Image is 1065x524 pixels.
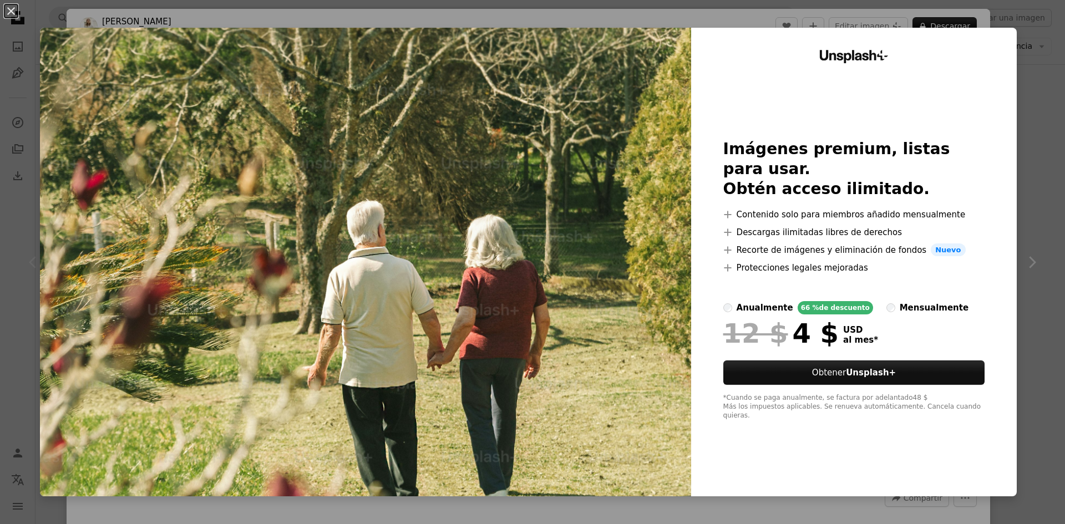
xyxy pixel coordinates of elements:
input: mensualmente [886,303,895,312]
input: anualmente66 %de descuento [723,303,732,312]
li: Protecciones legales mejoradas [723,261,985,274]
h2: Imágenes premium, listas para usar. Obtén acceso ilimitado. [723,139,985,199]
strong: Unsplash+ [846,368,896,378]
span: 12 $ [723,319,788,348]
span: al mes * [843,335,878,345]
button: ObtenerUnsplash+ [723,360,985,385]
li: Contenido solo para miembros añadido mensualmente [723,208,985,221]
span: USD [843,325,878,335]
div: mensualmente [900,301,968,314]
li: Recorte de imágenes y eliminación de fondos [723,243,985,257]
div: anualmente [737,301,793,314]
div: 4 $ [723,319,839,348]
span: Nuevo [931,243,965,257]
li: Descargas ilimitadas libres de derechos [723,226,985,239]
div: *Cuando se paga anualmente, se factura por adelantado 48 $ Más los impuestos aplicables. Se renue... [723,394,985,420]
div: 66 % de descuento [798,301,873,314]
